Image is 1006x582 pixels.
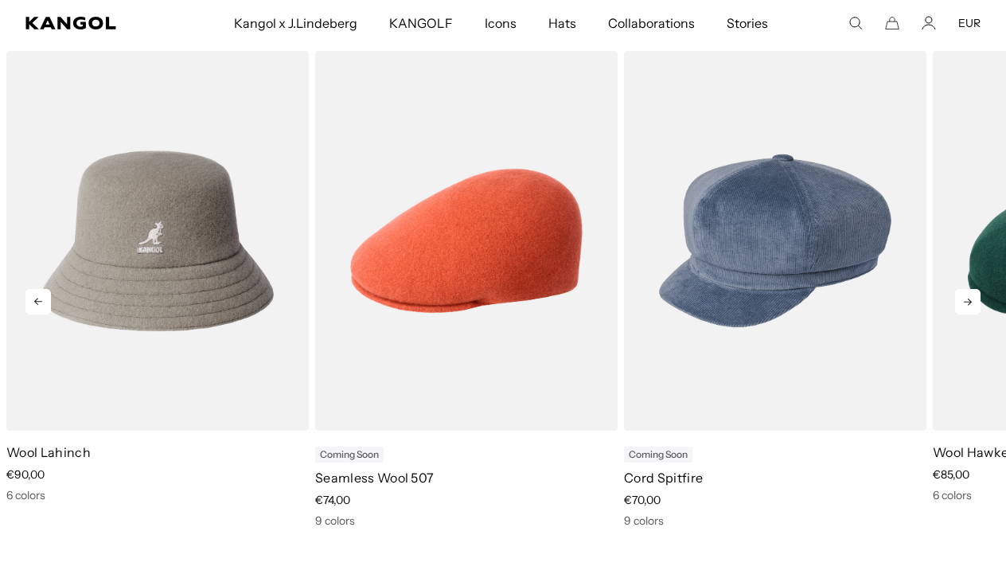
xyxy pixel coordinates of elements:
div: 9 colors [624,514,926,528]
span: €85,00 [933,467,969,482]
a: Kangol [25,17,154,29]
div: 6 colors [6,488,309,502]
span: €90,00 [6,467,45,482]
a: Account [922,16,936,30]
p: Wool Lahinch [6,443,309,461]
button: Cart [885,16,899,30]
div: 9 colors [315,514,618,528]
div: 9 of 11 [309,51,618,528]
div: Coming Soon [624,447,692,463]
img: color-denim-blue [624,51,926,431]
span: €74,00 [315,493,350,507]
img: color-coral-flame [315,51,618,431]
p: Cord Spitfire [624,469,926,486]
summary: Search here [848,16,863,30]
div: Coming Soon [315,447,384,463]
p: Seamless Wool 507 [315,469,618,486]
span: €70,00 [624,493,661,507]
img: color-warm-grey [6,51,309,431]
div: 10 of 11 [618,51,926,528]
button: EUR [958,16,981,30]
